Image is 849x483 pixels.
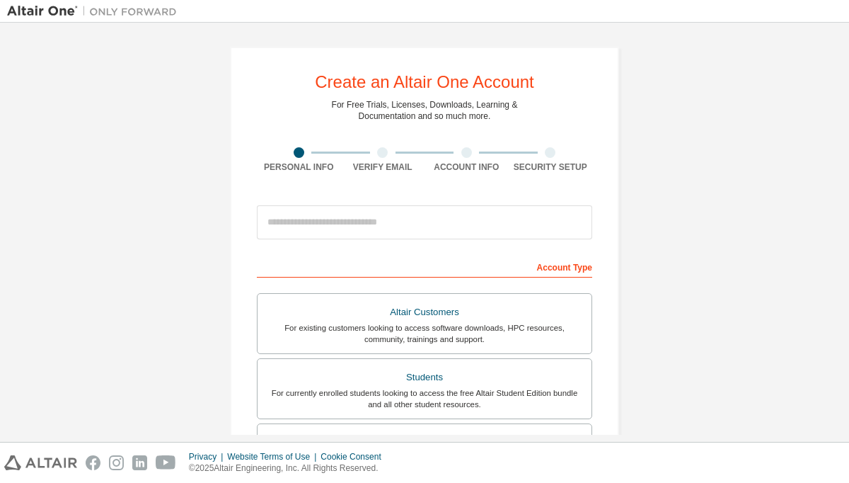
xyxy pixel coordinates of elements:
[109,455,124,470] img: instagram.svg
[424,161,509,173] div: Account Info
[227,451,320,462] div: Website Terms of Use
[156,455,176,470] img: youtube.svg
[189,462,390,475] p: © 2025 Altair Engineering, Inc. All Rights Reserved.
[7,4,184,18] img: Altair One
[257,161,341,173] div: Personal Info
[189,451,227,462] div: Privacy
[132,455,147,470] img: linkedin.svg
[257,255,592,278] div: Account Type
[266,322,583,345] div: For existing customers looking to access software downloads, HPC resources, community, trainings ...
[332,99,518,122] div: For Free Trials, Licenses, Downloads, Learning & Documentation and so much more.
[266,302,583,322] div: Altair Customers
[320,451,389,462] div: Cookie Consent
[266,387,583,410] div: For currently enrolled students looking to access the free Altair Student Edition bundle and all ...
[86,455,100,470] img: facebook.svg
[341,161,425,173] div: Verify Email
[315,74,534,91] div: Create an Altair One Account
[4,455,77,470] img: altair_logo.svg
[266,368,583,387] div: Students
[509,161,593,173] div: Security Setup
[266,433,583,453] div: Faculty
